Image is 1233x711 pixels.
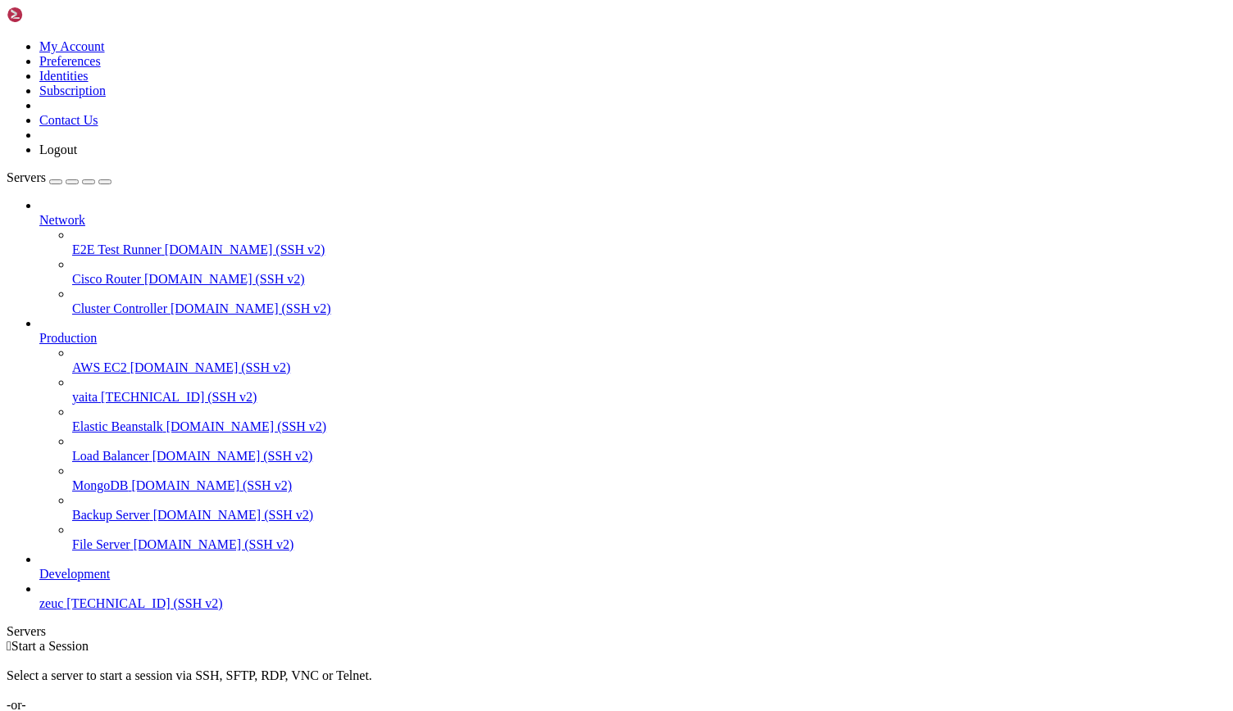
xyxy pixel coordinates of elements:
li: E2E Test Runner [DOMAIN_NAME] (SSH v2) [72,228,1226,257]
span: [DOMAIN_NAME] (SSH v2) [165,242,325,256]
a: Development [39,567,1226,582]
div: Servers [7,624,1226,639]
span: Start a Session [11,639,89,653]
span: AWS EC2 [72,360,127,374]
a: Logout [39,143,77,156]
span: [TECHNICAL_ID] (SSH v2) [66,596,222,610]
span: yaita [72,390,98,404]
a: Elastic Beanstalk [DOMAIN_NAME] (SSH v2) [72,419,1226,434]
span: File Server [72,537,130,551]
span: Load Balancer [72,449,149,463]
span: zeuc [39,596,63,610]
a: yaita [TECHNICAL_ID] (SSH v2) [72,390,1226,405]
a: Production [39,331,1226,346]
a: Cluster Controller [DOMAIN_NAME] (SSH v2) [72,301,1226,316]
a: Preferences [39,54,101,68]
li: Backup Server [DOMAIN_NAME] (SSH v2) [72,493,1226,523]
span: [TECHNICAL_ID] (SSH v2) [101,390,257,404]
span: Elastic Beanstalk [72,419,163,433]
li: MongoDB [DOMAIN_NAME] (SSH v2) [72,464,1226,493]
a: MongoDB [DOMAIN_NAME] (SSH v2) [72,478,1226,493]
a: zeuc [TECHNICAL_ID] (SSH v2) [39,596,1226,611]
span: Servers [7,170,46,184]
span: Development [39,567,110,581]
span: [DOMAIN_NAME] (SSH v2) [134,537,294,551]
span: [DOMAIN_NAME] (SSH v2) [152,449,313,463]
span: MongoDB [72,478,128,492]
li: Cluster Controller [DOMAIN_NAME] (SSH v2) [72,287,1226,316]
a: Servers [7,170,111,184]
span: Production [39,331,97,345]
a: AWS EC2 [DOMAIN_NAME] (SSH v2) [72,360,1226,375]
a: File Server [DOMAIN_NAME] (SSH v2) [72,537,1226,552]
span:  [7,639,11,653]
a: Contact Us [39,113,98,127]
li: File Server [DOMAIN_NAME] (SSH v2) [72,523,1226,552]
span: Cisco Router [72,272,141,286]
span: Network [39,213,85,227]
span: Cluster Controller [72,301,167,315]
span: [DOMAIN_NAME] (SSH v2) [171,301,331,315]
a: My Account [39,39,105,53]
a: Network [39,213,1226,228]
span: E2E Test Runner [72,242,162,256]
a: Cisco Router [DOMAIN_NAME] (SSH v2) [72,272,1226,287]
span: [DOMAIN_NAME] (SSH v2) [166,419,327,433]
img: Shellngn [7,7,101,23]
span: [DOMAIN_NAME] (SSH v2) [130,360,291,374]
a: E2E Test Runner [DOMAIN_NAME] (SSH v2) [72,242,1226,257]
span: [DOMAIN_NAME] (SSH v2) [153,508,314,522]
span: [DOMAIN_NAME] (SSH v2) [144,272,305,286]
li: zeuc [TECHNICAL_ID] (SSH v2) [39,582,1226,611]
a: Backup Server [DOMAIN_NAME] (SSH v2) [72,508,1226,523]
li: Load Balancer [DOMAIN_NAME] (SSH v2) [72,434,1226,464]
a: Load Balancer [DOMAIN_NAME] (SSH v2) [72,449,1226,464]
li: Production [39,316,1226,552]
a: Identities [39,69,89,83]
a: Subscription [39,84,106,97]
li: Cisco Router [DOMAIN_NAME] (SSH v2) [72,257,1226,287]
li: Development [39,552,1226,582]
span: [DOMAIN_NAME] (SSH v2) [131,478,292,492]
li: Elastic Beanstalk [DOMAIN_NAME] (SSH v2) [72,405,1226,434]
li: AWS EC2 [DOMAIN_NAME] (SSH v2) [72,346,1226,375]
li: yaita [TECHNICAL_ID] (SSH v2) [72,375,1226,405]
li: Network [39,198,1226,316]
span: Backup Server [72,508,150,522]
